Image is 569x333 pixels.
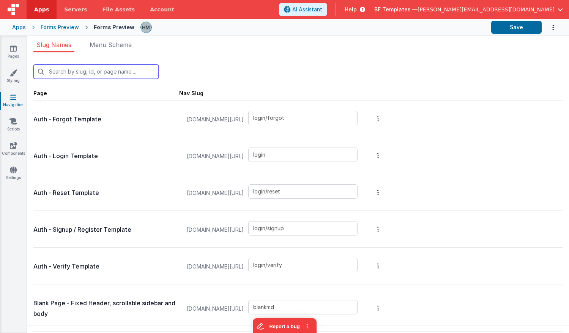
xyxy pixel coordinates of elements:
p: Auth - Verify Template [33,261,179,272]
p: Auth - Forgot Template [33,114,179,125]
input: Search by slug, id, or page name ... [33,64,159,79]
span: [DOMAIN_NAME][URL] [182,105,248,134]
div: Page [33,90,179,97]
span: [PERSON_NAME][EMAIL_ADDRESS][DOMAIN_NAME] [418,6,555,13]
img: 1b65a3e5e498230d1b9478315fee565b [141,22,151,33]
button: BF Templates — [PERSON_NAME][EMAIL_ADDRESS][DOMAIN_NAME] [374,6,563,13]
p: Auth - Signup / Register Template [33,225,179,235]
p: Blank Page - Fixed Header, scrollable sidebar and body [33,298,179,319]
span: Servers [64,6,87,13]
span: [DOMAIN_NAME][URL] [182,215,248,244]
span: Apps [34,6,49,13]
button: Options [373,214,383,244]
input: Enter a slug name [248,148,358,162]
button: Options [373,104,383,134]
div: Forms Preview [41,24,79,31]
button: Save [491,21,542,34]
span: AI Assistant [292,6,322,13]
div: Apps [12,24,26,31]
span: Menu Schema [90,41,132,49]
span: [DOMAIN_NAME][URL] [182,142,248,171]
button: Options [373,140,383,171]
button: Options [373,177,383,207]
span: BF Templates — [374,6,418,13]
button: AI Assistant [279,3,327,16]
span: Slug Names [36,41,71,49]
div: Nav Slug [179,90,203,97]
button: Options [373,251,383,281]
input: Enter a slug name [248,111,358,125]
span: [DOMAIN_NAME][URL] [182,289,248,328]
div: Forms Preview [94,24,134,31]
input: Enter a slug name [248,258,358,272]
button: Options [373,287,383,328]
p: Auth - Reset Template [33,188,179,198]
input: Enter a slug name [248,184,358,199]
span: File Assets [102,6,135,13]
span: [DOMAIN_NAME][URL] [182,179,248,207]
input: Enter a slug name [248,221,358,236]
span: [DOMAIN_NAME][URL] [182,252,248,281]
span: Help [345,6,357,13]
button: Options [542,20,557,35]
p: Auth - Login Template [33,151,179,162]
input: Enter a slug name [248,300,358,314]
